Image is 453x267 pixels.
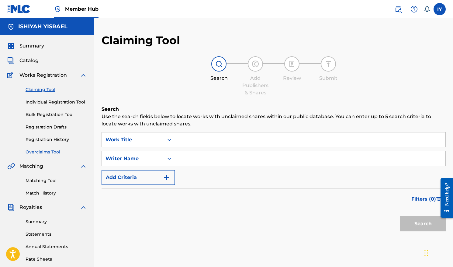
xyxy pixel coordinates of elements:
[288,60,296,68] img: step indicator icon for Review
[7,42,15,50] img: Summary
[395,5,402,13] img: search
[424,6,430,12] div: Notifications
[19,163,43,170] span: Matching
[102,106,446,113] h6: Search
[19,57,39,64] span: Catalog
[19,42,44,50] span: Summary
[102,33,180,47] h2: Claiming Tool
[313,75,344,82] div: Submit
[102,170,175,185] button: Add Criteria
[26,136,87,143] a: Registration History
[204,75,234,82] div: Search
[26,149,87,155] a: Overclaims Tool
[26,190,87,196] a: Match History
[65,5,99,12] span: Member Hub
[18,23,67,30] h5: ISHIYAH YISRAEL
[408,3,420,15] div: Help
[26,177,87,184] a: Matching Tool
[252,60,259,68] img: step indicator icon for Add Publishers & Shares
[7,204,15,211] img: Royalties
[410,5,418,13] img: help
[102,113,446,128] p: Use the search fields below to locate works with unclaimed shares within our public database. You...
[80,163,87,170] img: expand
[26,111,87,118] a: Bulk Registration Tool
[240,75,271,97] div: Add Publishers & Shares
[423,238,453,267] iframe: Chat Widget
[424,244,428,262] div: Drag
[80,204,87,211] img: expand
[215,60,223,68] img: step indicator icon for Search
[19,72,67,79] span: Works Registration
[408,191,446,207] button: Filters (0)
[102,132,446,234] form: Search Form
[105,155,160,162] div: Writer Name
[7,57,39,64] a: CatalogCatalog
[26,86,87,93] a: Claiming Tool
[7,163,15,170] img: Matching
[392,3,404,15] a: Public Search
[325,60,332,68] img: step indicator icon for Submit
[411,195,436,203] span: Filters ( 0 )
[26,256,87,262] a: Rate Sheets
[26,231,87,237] a: Statements
[80,72,87,79] img: expand
[7,42,44,50] a: SummarySummary
[7,5,31,13] img: MLC Logo
[26,99,87,105] a: Individual Registration Tool
[19,204,42,211] span: Royalties
[7,72,15,79] img: Works Registration
[7,57,15,64] img: Catalog
[436,172,453,224] iframe: Resource Center
[26,244,87,250] a: Annual Statements
[105,136,160,143] div: Work Title
[277,75,307,82] div: Review
[26,219,87,225] a: Summary
[7,23,15,30] img: Accounts
[26,124,87,130] a: Registration Drafts
[434,3,446,15] div: User Menu
[54,5,61,13] img: Top Rightsholder
[163,174,170,181] img: 9d2ae6d4665cec9f34b9.svg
